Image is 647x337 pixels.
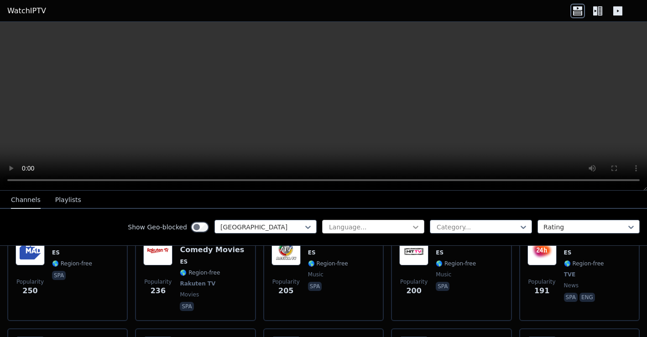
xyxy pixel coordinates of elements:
span: Popularity [400,278,428,285]
p: spa [308,282,322,291]
span: music [436,271,451,278]
span: ES [180,258,188,265]
span: Popularity [528,278,556,285]
span: 200 [406,285,421,296]
img: Rakuten TV Comedy Movies [143,236,172,265]
img: HIT TV [399,236,428,265]
img: Activa TV [271,236,301,265]
span: 191 [534,285,549,296]
span: 🌎 Region-free [308,260,348,267]
span: 🌎 Region-free [564,260,604,267]
button: Channels [11,192,41,209]
img: 24 Horas [527,236,557,265]
span: Popularity [272,278,300,285]
a: WatchIPTV [7,5,46,16]
span: 🌎 Region-free [52,260,92,267]
span: 236 [151,285,166,296]
span: 250 [22,285,37,296]
span: Popularity [144,278,172,285]
span: TVE [564,271,576,278]
button: Playlists [55,192,81,209]
p: spa [52,271,66,280]
span: 205 [278,285,293,296]
p: eng [579,293,595,302]
label: Show Geo-blocked [128,223,187,232]
p: spa [180,302,193,311]
img: Be Mad [16,236,45,265]
span: news [564,282,579,289]
p: spa [564,293,578,302]
p: spa [436,282,449,291]
span: ES [52,249,60,256]
span: ES [436,249,444,256]
span: 🌎 Region-free [436,260,476,267]
span: Rakuten TV [180,280,215,287]
span: movies [180,291,199,298]
span: 🌎 Region-free [180,269,220,276]
span: ES [308,249,316,256]
span: music [308,271,323,278]
span: Popularity [16,278,44,285]
span: ES [564,249,572,256]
